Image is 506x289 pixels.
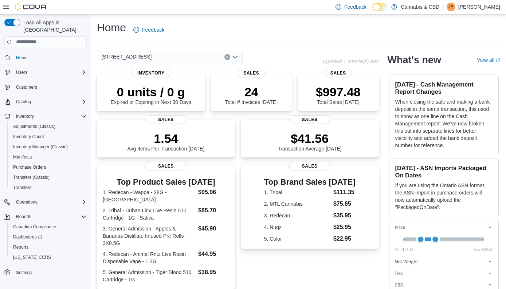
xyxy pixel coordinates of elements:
span: Inventory [132,69,170,77]
span: Inventory [16,113,34,119]
a: Reports [10,243,31,252]
button: Reports [13,212,34,221]
span: JS [448,3,454,11]
button: Adjustments (Classic) [7,121,90,132]
dt: 4. Nugz [264,224,330,231]
span: Purchase Orders [13,164,46,170]
h3: Top Product Sales [DATE] [103,178,229,186]
p: | [442,3,444,11]
button: Operations [1,197,90,207]
a: Adjustments (Classic) [10,122,58,131]
dd: $85.70 [198,206,229,215]
span: Washington CCRS [10,253,87,262]
span: Purchase Orders [10,163,87,172]
button: Inventory Count [7,132,90,142]
span: Transfers (Classic) [10,173,87,182]
span: Load All Apps in [GEOGRAPHIC_DATA] [20,19,87,33]
span: Feedback [344,3,366,11]
span: Transfers [13,185,31,190]
a: Customers [13,83,40,92]
button: Transfers (Classic) [7,172,90,182]
button: Users [1,67,90,77]
button: Home [1,52,90,63]
span: Operations [16,199,38,205]
button: Reports [1,212,90,222]
h1: Home [97,20,126,35]
span: [US_STATE] CCRS [13,254,51,260]
a: Feedback [130,23,167,37]
dt: 4. Redecan - Animal Rntz Live Resin Disposable Vape - 1.2G [103,250,195,265]
dd: $38.95 [198,268,229,277]
dt: 5. Color [264,235,330,242]
span: Transfers [10,183,87,192]
span: Inventory Manager (Classic) [10,143,87,151]
span: Sales [325,69,352,77]
a: Canadian Compliance [10,222,59,231]
dt: 2. Tribal - Cuban Linx Live Resin 510 Cartridge - 1G - Sativa [103,207,195,221]
span: Catalog [16,99,31,105]
a: Settings [13,268,35,277]
a: Transfers [10,183,34,192]
span: Sales [145,115,186,124]
dd: $25.95 [333,223,356,232]
img: Cova [15,3,47,11]
dt: 1. Redecan - Wappa - 28G - [GEOGRAPHIC_DATA] [103,189,195,203]
span: Inventory Count [13,134,44,140]
dd: $75.85 [333,200,356,208]
button: Clear input [224,54,230,60]
p: $997.48 [316,85,361,99]
dd: $111.35 [333,188,356,197]
button: Customers [1,82,90,92]
span: Settings [13,268,87,277]
p: 0 units / 0 g [111,85,191,99]
button: Transfers [7,182,90,193]
span: Adjustments (Classic) [10,122,87,131]
a: View allExternal link [477,57,500,63]
button: Manifests [7,152,90,162]
button: Users [13,68,30,77]
span: Inventory [13,112,87,121]
span: Users [13,68,87,77]
div: Jonathan Schruder [447,3,455,11]
span: Transfers (Classic) [13,174,50,180]
span: Inventory Manager (Classic) [13,144,68,150]
dd: $35.95 [333,211,356,220]
dd: $45.90 [198,224,229,233]
button: Purchase Orders [7,162,90,172]
span: Canadian Compliance [10,222,87,231]
span: [STREET_ADDRESS] [101,52,152,61]
span: Settings [16,270,32,276]
span: Reports [13,244,28,250]
p: When closing the safe and making a bank deposit in the same transaction, this used to show as one... [395,98,493,149]
h3: [DATE] - Cash Management Report Changes [395,81,493,95]
span: Inventory Count [10,132,87,141]
p: Cannabis & CBD [401,3,439,11]
p: 24 [225,85,278,99]
button: Inventory Manager (Classic) [7,142,90,152]
div: Avg Items Per Transaction [DATE] [127,131,204,152]
input: Dark Mode [372,3,388,11]
a: Dashboards [10,233,45,241]
dt: 3. General Admission - Apples & Bananas Distillate Infused Pre Rolls - 3X0.5G [103,225,195,247]
p: If you are using the Ontario ASN format, the ASN Import in purchase orders will now automatically... [395,182,493,211]
p: [PERSON_NAME] [458,3,500,11]
svg: External link [496,58,500,63]
div: Total Sales [DATE] [316,85,361,105]
button: [US_STATE] CCRS [7,252,90,262]
h2: What's new [388,54,441,66]
span: Home [16,55,28,61]
dt: 2. MTL Cannabis [264,200,330,208]
span: Reports [16,214,31,220]
button: Inventory [1,111,90,121]
div: Total # Invoices [DATE] [225,85,278,105]
a: Manifests [10,153,35,161]
span: Manifests [10,153,87,161]
button: Open list of options [232,54,238,60]
p: Updated 1 minute(s) ago [322,59,378,64]
span: Catalog [13,97,87,106]
button: Operations [13,198,40,206]
dt: 3. Redecan [264,212,330,219]
dd: $95.96 [198,188,229,197]
a: Purchase Orders [10,163,49,172]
